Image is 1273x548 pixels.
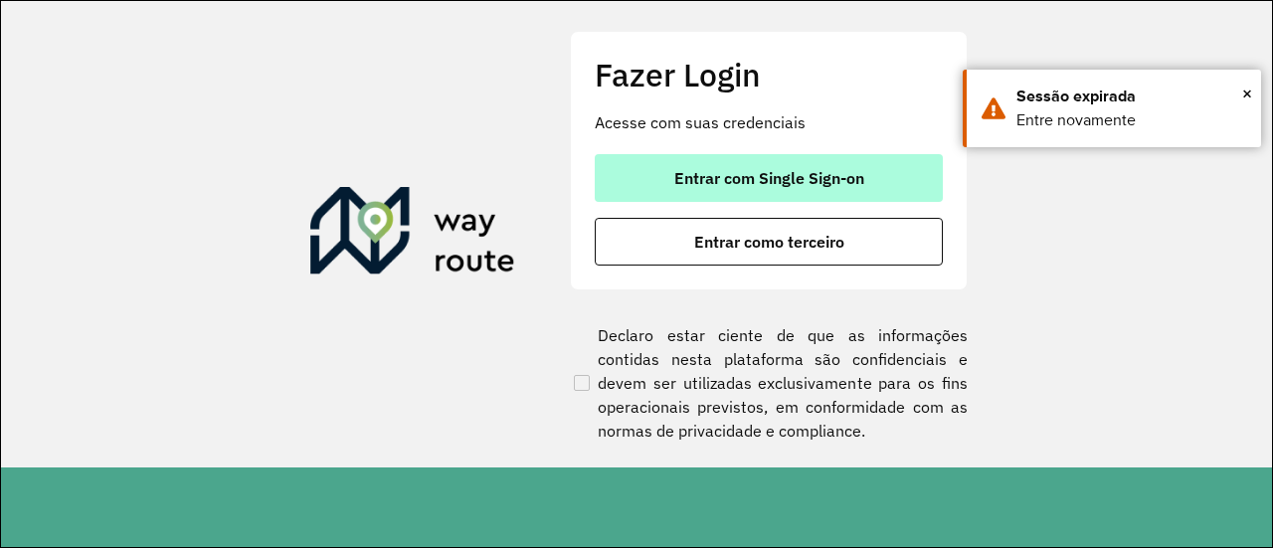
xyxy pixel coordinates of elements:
[570,323,968,443] label: Declaro estar ciente de que as informações contidas nesta plataforma são confidenciais e devem se...
[595,154,943,202] button: button
[1242,79,1252,108] button: Close
[595,56,943,93] h2: Fazer Login
[1242,79,1252,108] span: ×
[1016,108,1246,132] div: Entre novamente
[310,187,515,282] img: Roteirizador AmbevTech
[595,110,943,134] p: Acesse com suas credenciais
[1016,85,1246,108] div: Sessão expirada
[674,170,864,186] span: Entrar com Single Sign-on
[595,218,943,266] button: button
[694,234,844,250] span: Entrar como terceiro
